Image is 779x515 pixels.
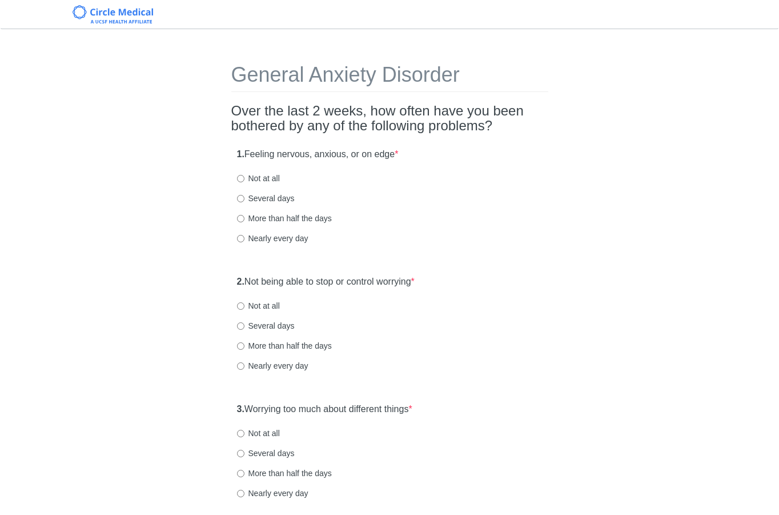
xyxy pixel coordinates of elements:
[237,277,244,286] strong: 2.
[237,470,244,477] input: More than half the days
[237,428,280,439] label: Not at all
[237,149,244,159] strong: 1.
[231,63,548,92] h1: General Anxiety Disorder
[237,360,308,372] label: Nearly every day
[237,302,244,310] input: Not at all
[237,213,332,224] label: More than half the days
[237,448,295,459] label: Several days
[237,215,244,222] input: More than half the days
[237,468,332,479] label: More than half the days
[237,235,244,242] input: Nearly every day
[237,193,295,204] label: Several days
[237,342,244,350] input: More than half the days
[237,320,295,332] label: Several days
[237,148,399,161] label: Feeling nervous, anxious, or on edge
[237,322,244,330] input: Several days
[237,403,412,416] label: Worrying too much about different things
[237,173,280,184] label: Not at all
[237,490,244,497] input: Nearly every day
[237,450,244,457] input: Several days
[237,362,244,370] input: Nearly every day
[237,276,415,289] label: Not being able to stop or control worrying
[73,5,153,23] img: Circle Medical Logo
[237,430,244,437] input: Not at all
[237,195,244,202] input: Several days
[237,300,280,312] label: Not at all
[237,175,244,182] input: Not at all
[237,404,244,414] strong: 3.
[237,340,332,352] label: More than half the days
[231,103,548,134] h2: Over the last 2 weeks, how often have you been bothered by any of the following problems?
[237,488,308,499] label: Nearly every day
[237,233,308,244] label: Nearly every day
